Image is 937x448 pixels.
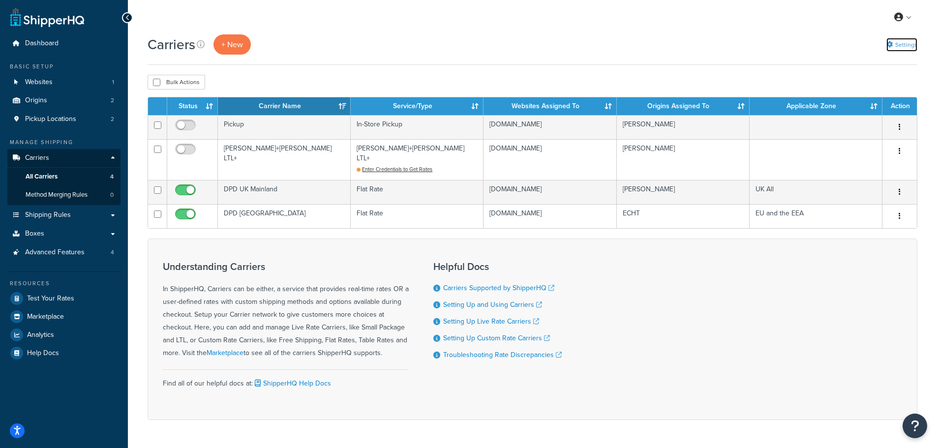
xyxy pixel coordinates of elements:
td: Pickup [218,115,351,139]
span: Origins [25,96,47,105]
a: Websites 1 [7,73,121,91]
td: Flat Rate [351,180,484,204]
td: [DOMAIN_NAME] [484,204,616,228]
span: Method Merging Rules [26,191,88,199]
a: Method Merging Rules 0 [7,186,121,204]
span: Websites [25,78,53,87]
td: DPD UK Mainland [218,180,351,204]
span: Analytics [27,331,54,339]
span: Carriers [25,154,49,162]
a: ShipperHQ Help Docs [253,378,331,388]
td: In-Store Pickup [351,115,484,139]
a: Advanced Features 4 [7,243,121,262]
th: Websites Assigned To: activate to sort column ascending [484,97,616,115]
span: Pickup Locations [25,115,76,123]
a: Origins 2 [7,91,121,110]
span: Enter Credentials to Get Rates [362,165,432,173]
td: [PERSON_NAME] [617,180,750,204]
h1: Carriers [148,35,195,54]
a: Settings [886,38,917,52]
h3: Understanding Carriers [163,261,409,272]
span: 4 [110,173,114,181]
span: Dashboard [25,39,59,48]
a: Marketplace [207,348,243,358]
div: Resources [7,279,121,288]
a: Carriers Supported by ShipperHQ [443,283,554,293]
th: Service/Type: activate to sort column ascending [351,97,484,115]
td: DPD [GEOGRAPHIC_DATA] [218,204,351,228]
th: Origins Assigned To: activate to sort column ascending [617,97,750,115]
th: Carrier Name: activate to sort column ascending [218,97,351,115]
td: EU and the EEA [750,204,882,228]
button: Open Resource Center [903,414,927,438]
a: Setting Up Live Rate Carriers [443,316,539,327]
span: 2 [111,115,114,123]
a: Boxes [7,225,121,243]
a: Help Docs [7,344,121,362]
span: Help Docs [27,349,59,358]
a: Setting Up Custom Rate Carriers [443,333,550,343]
span: Marketplace [27,313,64,321]
td: ECHT [617,204,750,228]
th: Status: activate to sort column ascending [167,97,218,115]
span: 1 [112,78,114,87]
td: [PERSON_NAME] [617,139,750,180]
td: [DOMAIN_NAME] [484,139,616,180]
span: Boxes [25,230,44,238]
a: Test Your Rates [7,290,121,307]
a: Analytics [7,326,121,344]
td: [DOMAIN_NAME] [484,115,616,139]
td: [PERSON_NAME] [617,115,750,139]
div: Manage Shipping [7,138,121,147]
li: Websites [7,73,121,91]
a: Setting Up and Using Carriers [443,299,542,310]
li: Method Merging Rules [7,186,121,204]
span: 2 [111,96,114,105]
a: Dashboard [7,34,121,53]
td: [PERSON_NAME]+[PERSON_NAME] LTL+ [351,139,484,180]
td: [DOMAIN_NAME] [484,180,616,204]
a: Enter Credentials to Get Rates [357,165,432,173]
span: 0 [110,191,114,199]
span: All Carriers [26,173,58,181]
a: Shipping Rules [7,206,121,224]
a: All Carriers 4 [7,168,121,186]
li: Origins [7,91,121,110]
li: Carriers [7,149,121,205]
li: All Carriers [7,168,121,186]
a: ShipperHQ Home [10,7,84,27]
th: Action [882,97,917,115]
td: UK All [750,180,882,204]
button: Bulk Actions [148,75,205,90]
a: Pickup Locations 2 [7,110,121,128]
div: Find all of our helpful docs at: [163,369,409,390]
button: + New [213,34,251,55]
span: Shipping Rules [25,211,71,219]
div: Basic Setup [7,62,121,71]
td: [PERSON_NAME]+[PERSON_NAME] LTL+ [218,139,351,180]
span: Advanced Features [25,248,85,257]
li: Advanced Features [7,243,121,262]
th: Applicable Zone: activate to sort column ascending [750,97,882,115]
span: 4 [111,248,114,257]
td: Flat Rate [351,204,484,228]
div: In ShipperHQ, Carriers can be either, a service that provides real-time rates OR a user-defined r... [163,261,409,359]
a: Marketplace [7,308,121,326]
span: Test Your Rates [27,295,74,303]
h3: Helpful Docs [433,261,562,272]
a: Troubleshooting Rate Discrepancies [443,350,562,360]
a: Carriers [7,149,121,167]
li: Pickup Locations [7,110,121,128]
